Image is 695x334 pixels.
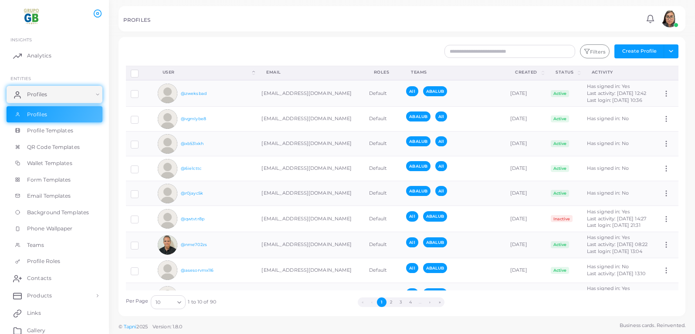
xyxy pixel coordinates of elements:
[7,172,102,188] a: Form Templates
[216,297,586,307] ul: Pagination
[27,52,51,60] span: Analytics
[505,258,546,283] td: [DATE]
[515,69,540,75] div: Created
[551,90,569,97] span: Active
[423,288,448,298] span: ABALUB
[7,122,102,139] a: Profile Templates
[587,165,629,171] span: Has signed in: No
[364,206,402,232] td: Default
[27,225,73,233] span: Phone Wallpaper
[124,324,137,330] a: Tapni
[257,283,364,309] td: [EMAIL_ADDRESS][DOMAIN_NAME]
[27,143,80,151] span: QR Code Templates
[423,237,448,247] span: ABALUB
[587,140,629,146] span: Has signed in: No
[505,132,546,156] td: [DATE]
[158,159,177,179] img: avatar
[423,263,448,273] span: ABALUB
[435,297,444,307] button: Go to last page
[406,237,418,247] span: All
[587,241,648,247] span: Last activity: [DATE] 08:22
[27,241,44,249] span: Teams
[10,37,32,42] span: INSIGHTS
[551,165,569,172] span: Active
[7,237,102,253] a: Teams
[587,190,629,196] span: Has signed in: No
[423,211,448,221] span: ABALUB
[181,141,203,146] a: @xb531xkh
[27,159,72,167] span: Wallet Templates
[181,242,207,247] a: @nme702zs
[181,91,207,96] a: @zweksbad
[158,235,177,255] img: avatar
[158,260,177,280] img: avatar
[587,263,629,270] span: Has signed in: No
[158,184,177,203] img: avatar
[123,17,150,23] h5: PROFILES
[136,323,147,331] span: 2025
[411,69,496,75] div: Teams
[7,204,102,221] a: Background Templates
[587,90,646,96] span: Last activity: [DATE] 12:42
[257,156,364,181] td: [EMAIL_ADDRESS][DOMAIN_NAME]
[425,297,435,307] button: Go to next page
[10,76,31,81] span: ENTITIES
[377,297,386,307] button: Go to page 1
[406,288,418,298] span: All
[374,69,392,75] div: Roles
[551,140,569,147] span: Active
[364,107,402,132] td: Default
[587,209,630,215] span: Has signed in: Yes
[188,299,216,306] span: 1 to 10 of 90
[257,232,364,258] td: [EMAIL_ADDRESS][DOMAIN_NAME]
[423,86,448,96] span: ABALUB
[27,127,73,135] span: Profile Templates
[406,297,415,307] button: Go to page 4
[257,258,364,283] td: [EMAIL_ADDRESS][DOMAIN_NAME]
[406,186,431,196] span: ABALUB
[158,84,177,103] img: avatar
[435,161,447,171] span: All
[505,107,546,132] td: [DATE]
[406,161,431,171] span: ABALUB
[587,115,629,121] span: Has signed in: No
[592,69,648,75] div: activity
[158,134,177,154] img: avatar
[119,323,182,331] span: ©
[435,186,447,196] span: All
[156,298,160,307] span: 10
[7,86,102,103] a: Profiles
[505,80,546,106] td: [DATE]
[151,295,186,309] div: Search for option
[181,166,201,171] a: @6ie1cttc
[505,283,546,309] td: [DATE]
[658,66,678,80] th: Action
[7,287,102,304] a: Products
[181,116,206,121] a: @vgmlybe8
[7,270,102,287] a: Contacts
[587,234,630,240] span: Has signed in: Yes
[153,324,183,330] span: Version: 1.8.0
[587,270,645,277] span: Last activity: [DATE] 13:10
[364,132,402,156] td: Default
[435,136,447,146] span: All
[163,69,251,75] div: User
[126,66,153,80] th: Row-selection
[551,115,569,122] span: Active
[27,257,60,265] span: Profile Roles
[27,274,51,282] span: Contacts
[257,132,364,156] td: [EMAIL_ADDRESS][DOMAIN_NAME]
[7,220,102,237] a: Phone Wallpaper
[406,111,431,121] span: ABALUB
[551,215,573,222] span: Inactive
[551,241,569,248] span: Active
[27,192,71,200] span: Email Templates
[364,283,402,309] td: Default
[158,209,177,229] img: avatar
[7,188,102,204] a: Email Templates
[556,69,576,75] div: Status
[551,267,569,274] span: Active
[364,232,402,258] td: Default
[587,97,642,103] span: Last login: [DATE] 10:36
[126,298,149,305] label: Per Page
